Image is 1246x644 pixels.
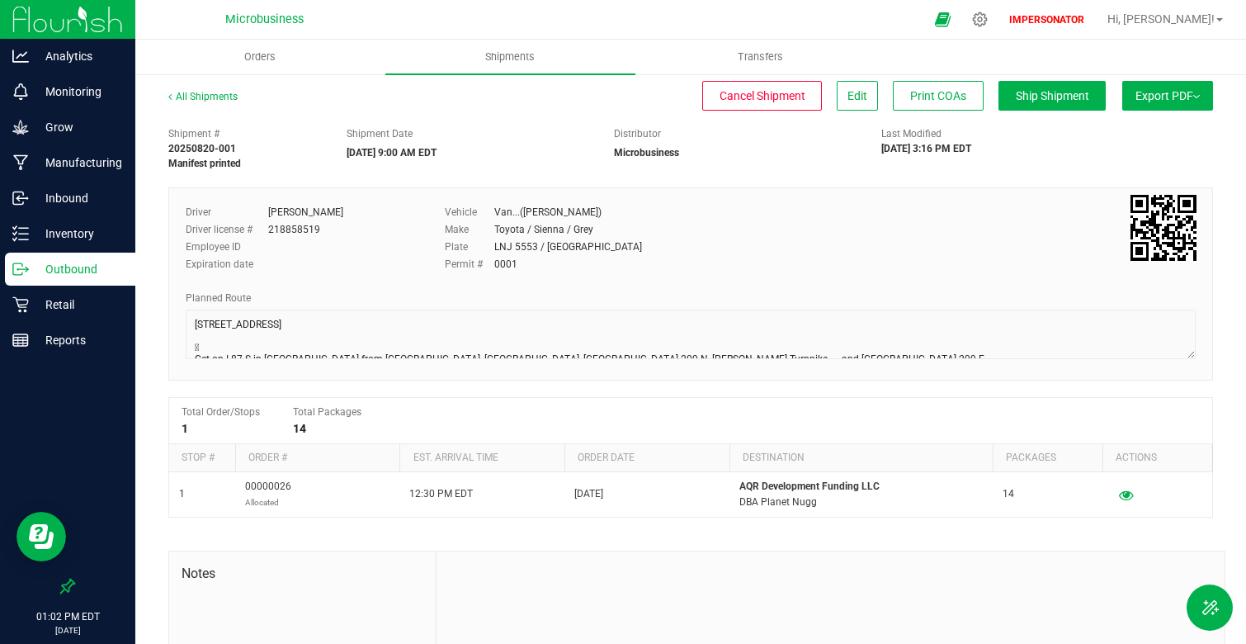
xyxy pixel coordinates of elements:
[1187,585,1233,631] button: Toggle Menu
[564,444,729,472] th: Order date
[1016,89,1089,102] span: Ship Shipment
[614,126,661,141] label: Distributor
[12,332,29,348] inline-svg: Reports
[970,12,990,27] div: Manage settings
[186,257,268,272] label: Expiration date
[924,3,961,36] span: Open Ecommerce Menu
[268,205,343,220] div: [PERSON_NAME]
[168,143,236,154] strong: 20250820-001
[59,578,76,594] label: Pin the sidebar to full width on large screens
[847,89,867,102] span: Edit
[12,190,29,206] inline-svg: Inbound
[29,117,128,137] p: Grow
[445,239,494,254] label: Plate
[222,50,298,64] span: Orders
[7,624,128,637] p: [DATE]
[29,188,128,208] p: Inbound
[168,126,322,141] span: Shipment #
[12,48,29,64] inline-svg: Analytics
[186,205,268,220] label: Driver
[1122,81,1213,111] button: Export PDF
[445,257,494,272] label: Permit #
[12,119,29,135] inline-svg: Grow
[385,40,635,74] a: Shipments
[7,609,128,624] p: 01:02 PM EDT
[17,512,66,561] iframe: Resource center
[881,143,971,154] strong: [DATE] 3:16 PM EDT
[182,564,423,584] span: Notes
[715,50,805,64] span: Transfers
[182,422,188,435] strong: 1
[635,40,885,74] a: Transfers
[739,495,983,510] p: DBA Planet Nugg
[186,292,251,304] span: Planned Route
[225,12,304,26] span: Microbusiness
[998,81,1106,111] button: Ship Shipment
[494,205,602,220] div: Van...([PERSON_NAME])
[881,126,942,141] label: Last Modified
[445,222,494,237] label: Make
[445,205,494,220] label: Vehicle
[1130,195,1196,261] img: Scan me!
[186,222,268,237] label: Driver license #
[702,81,822,111] button: Cancel Shipment
[29,82,128,102] p: Monitoring
[29,259,128,279] p: Outbound
[245,479,291,510] span: 00000026
[399,444,564,472] th: Est. arrival time
[29,153,128,173] p: Manufacturing
[168,91,238,102] a: All Shipments
[12,296,29,313] inline-svg: Retail
[729,444,993,472] th: Destination
[1130,195,1196,261] qrcode: 20250820-001
[1003,12,1091,27] p: IMPERSONATOR
[293,406,361,418] span: Total Packages
[186,239,268,254] label: Employee ID
[494,222,593,237] div: Toyota / Sienna / Grey
[135,40,385,74] a: Orders
[1102,444,1212,472] th: Actions
[12,261,29,277] inline-svg: Outbound
[347,126,413,141] label: Shipment Date
[1003,486,1014,502] span: 14
[168,158,241,169] strong: Manifest printed
[463,50,557,64] span: Shipments
[494,257,517,272] div: 0001
[614,147,679,159] strong: Microbusiness
[837,81,878,111] button: Edit
[574,486,603,502] span: [DATE]
[182,406,260,418] span: Total Order/Stops
[12,225,29,242] inline-svg: Inventory
[347,147,437,159] strong: [DATE] 9:00 AM EDT
[893,81,984,111] button: Print COAs
[179,486,185,502] span: 1
[739,479,983,495] p: AQR Development Funding LLC
[29,224,128,244] p: Inventory
[1107,12,1215,26] span: Hi, [PERSON_NAME]!
[720,89,805,102] span: Cancel Shipment
[12,83,29,100] inline-svg: Monitoring
[12,154,29,171] inline-svg: Manufacturing
[29,295,128,315] p: Retail
[235,444,400,472] th: Order #
[29,46,128,66] p: Analytics
[293,422,306,435] strong: 14
[494,239,642,254] div: LNJ 5553 / [GEOGRAPHIC_DATA]
[29,330,128,350] p: Reports
[910,89,966,102] span: Print COAs
[169,444,235,472] th: Stop #
[409,486,473,502] span: 12:30 PM EDT
[268,222,320,237] div: 218858519
[993,444,1102,472] th: Packages
[245,495,291,510] p: Allocated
